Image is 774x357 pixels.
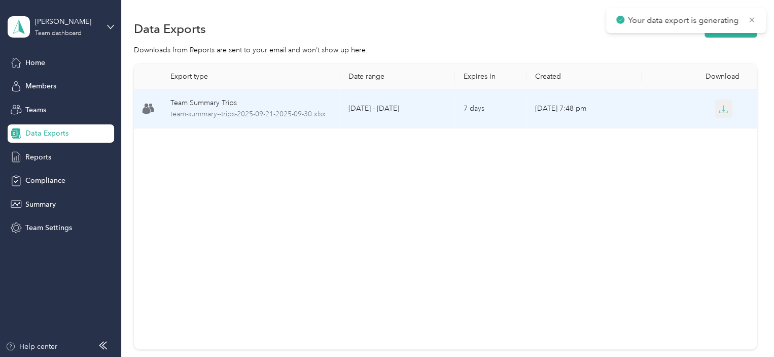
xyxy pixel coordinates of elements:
[25,81,56,91] span: Members
[25,199,56,210] span: Summary
[134,23,206,34] h1: Data Exports
[717,300,774,357] iframe: Everlance-gr Chat Button Frame
[650,72,748,81] div: Download
[25,175,65,186] span: Compliance
[134,45,757,55] div: Downloads from Reports are sent to your email and won’t show up here.
[6,341,57,352] button: Help center
[35,16,98,27] div: [PERSON_NAME]
[340,64,455,89] th: Date range
[340,89,455,128] td: [DATE] - [DATE]
[25,128,68,139] span: Data Exports
[162,64,340,89] th: Export type
[170,98,332,109] div: Team Summary Trips
[25,105,46,115] span: Teams
[527,89,642,128] td: [DATE] 7:48 pm
[455,89,526,128] td: 7 days
[25,152,51,163] span: Reports
[35,30,82,37] div: Team dashboard
[25,222,72,233] span: Team Settings
[455,64,526,89] th: Expires in
[170,109,332,120] span: team-summary--trips-2025-09-21-2025-09-30.xlsx
[628,14,741,27] p: Your data export is generating
[527,64,642,89] th: Created
[25,57,45,68] span: Home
